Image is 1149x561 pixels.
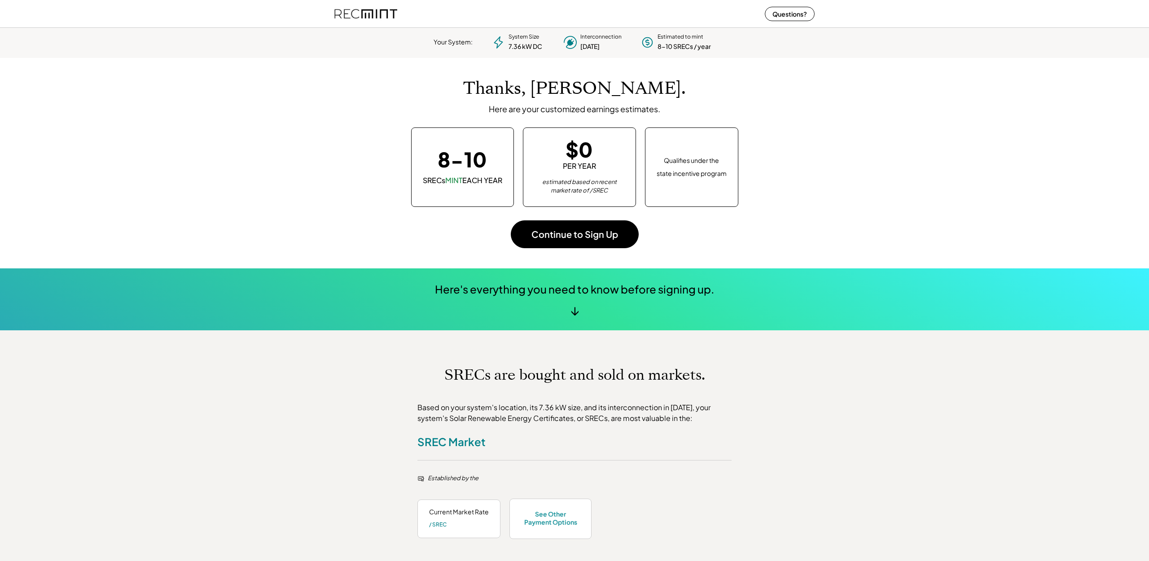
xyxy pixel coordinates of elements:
div: PER YEAR [563,161,596,171]
div: Established by the [428,474,732,483]
div: ↓ [570,303,579,317]
div: SRECs EACH YEAR [423,175,502,185]
div: Based on your system's location, its 7.36 kW size, and its interconnection in [DATE], your system... [417,402,732,424]
div: 8-10 [438,149,487,169]
div: Qualifies under the [664,156,719,165]
div: System Size [509,33,539,41]
button: Continue to Sign Up [511,220,639,248]
div: SREC Market [417,435,486,449]
img: recmint-logotype%403x%20%281%29.jpeg [334,2,397,26]
div: $0 [566,139,593,159]
div: / SREC [429,521,447,529]
div: Current Market Rate [429,508,489,517]
div: See Other Payment Options [521,510,580,526]
div: Interconnection [580,33,622,41]
div: [DATE] [580,42,600,51]
button: Questions? [765,7,815,21]
div: Here's everything you need to know before signing up. [435,282,715,297]
div: Here are your customized earnings estimates. [489,104,660,114]
div: 7.36 kW DC [509,42,542,51]
div: Your System: [434,38,473,47]
font: MINT [445,175,462,185]
div: 8-10 SRECs / year [658,42,711,51]
h1: SRECs are bought and sold on markets. [444,366,705,384]
div: estimated based on recent market rate of /SREC [535,178,624,195]
div: state incentive program [657,168,727,178]
h1: Thanks, [PERSON_NAME]. [463,78,686,99]
div: Estimated to mint [658,33,703,41]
